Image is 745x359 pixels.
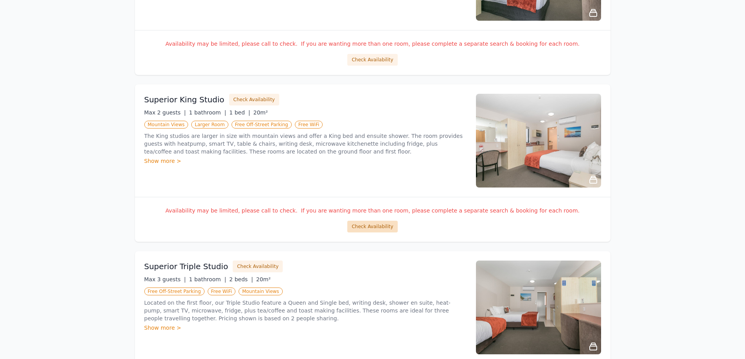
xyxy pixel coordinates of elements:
span: Larger Room [191,121,228,129]
span: 1 bed | [229,109,250,116]
span: Free WiFi [208,288,236,295]
p: Availability may be limited, please call to check. If you are wanting more than one room, please ... [144,207,601,214]
span: 20m² [256,276,271,282]
div: Show more > [144,157,467,165]
h3: Superior King Studio [144,94,224,105]
h3: Superior Triple Studio [144,261,228,272]
span: Mountain Views [239,288,282,295]
span: Max 3 guests | [144,276,186,282]
p: Located on the first floor, our Triple Studio feature a Queen and Single bed, writing desk, showe... [144,299,467,322]
button: Check Availability [347,54,397,66]
span: 1 bathroom | [189,276,226,282]
button: Check Availability [229,94,279,105]
div: Show more > [144,324,467,332]
button: Check Availability [347,221,397,232]
span: 20m² [253,109,268,116]
p: The King studios are larger in size with mountain views and offer a King bed and ensuite shower. ... [144,132,467,155]
button: Check Availability [233,261,283,272]
span: Free WiFi [295,121,323,129]
p: Availability may be limited, please call to check. If you are wanting more than one room, please ... [144,40,601,48]
span: Max 2 guests | [144,109,186,116]
span: 2 beds | [229,276,253,282]
span: Free Off-Street Parking [232,121,292,129]
span: Free Off-Street Parking [144,288,205,295]
span: 1 bathroom | [189,109,226,116]
span: Mountain Views [144,121,188,129]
